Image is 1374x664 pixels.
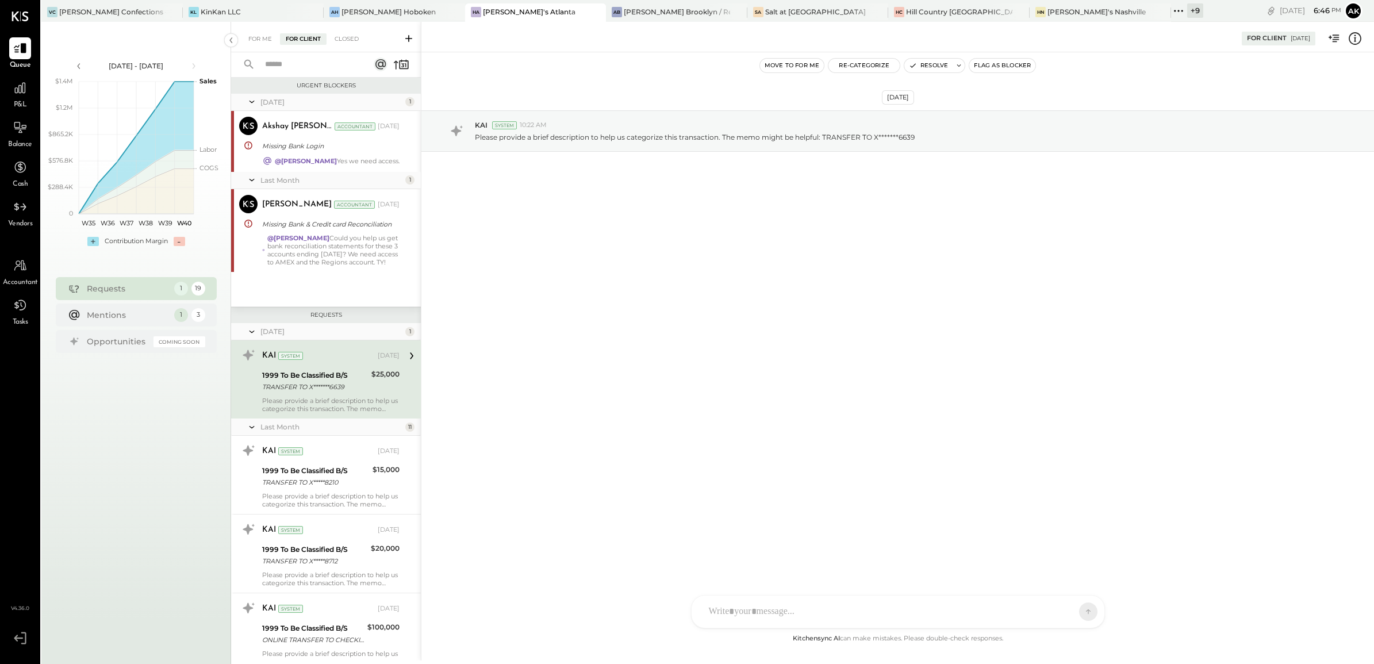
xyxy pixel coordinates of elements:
div: Last Month [260,175,402,185]
div: For Client [1247,34,1287,43]
div: For Me [243,33,278,45]
div: 1999 To Be Classified B/S [262,623,364,634]
div: $100,000 [367,621,400,633]
div: HA [471,7,481,17]
div: System [492,121,517,129]
span: Vendors [8,219,33,229]
div: [DATE] [378,525,400,535]
div: Akshay [PERSON_NAME] [262,121,332,132]
div: [PERSON_NAME]'s Nashville [1047,7,1146,17]
div: Salt at [GEOGRAPHIC_DATA] [765,7,866,17]
text: $576.8K [48,156,73,164]
strong: @[PERSON_NAME] [267,234,329,242]
text: Labor [199,145,217,153]
div: 11 [405,423,414,432]
div: Last Month [260,422,402,432]
a: Accountant [1,255,40,288]
span: Accountant [3,278,38,288]
div: System [278,447,303,455]
div: 1999 To Be Classified B/S [262,544,367,555]
text: Sales [199,77,217,85]
a: Tasks [1,294,40,328]
div: [PERSON_NAME] [262,199,332,210]
div: $25,000 [371,369,400,380]
div: For Client [280,33,327,45]
div: System [278,605,303,613]
text: $1.4M [55,77,73,85]
button: Move to for me [760,59,824,72]
div: [PERSON_NAME] Hoboken [341,7,436,17]
div: System [278,352,303,360]
span: Balance [8,140,32,150]
div: Hill Country [GEOGRAPHIC_DATA] [906,7,1012,17]
div: [PERSON_NAME] Confections - [GEOGRAPHIC_DATA] [59,7,166,17]
div: Missing Bank & Credit card Reconciliation [262,218,396,230]
div: [PERSON_NAME]'s Atlanta [483,7,575,17]
div: 1 [174,282,188,295]
div: Please provide a brief description to help us categorize this transaction. The memo might be help... [262,492,400,508]
div: Closed [329,33,364,45]
div: 19 [191,282,205,295]
div: [DATE] [1291,34,1310,43]
div: [DATE] [378,447,400,456]
span: P&L [14,100,27,110]
div: Accountant [335,122,375,131]
text: W38 [139,219,153,227]
div: KL [189,7,199,17]
div: System [278,526,303,534]
div: + 9 [1187,3,1203,18]
div: [DATE] [378,122,400,131]
span: Cash [13,179,28,190]
div: [DATE] [260,327,402,336]
div: [DATE] [260,97,402,107]
div: KinKan LLC [201,7,241,17]
p: Please provide a brief description to help us categorize this transaction. The memo might be help... [475,132,915,142]
a: Balance [1,117,40,150]
span: Queue [10,60,31,71]
a: Cash [1,156,40,190]
a: Vendors [1,196,40,229]
div: [DATE] - [DATE] [87,61,185,71]
text: W39 [158,219,172,227]
text: 0 [69,209,73,217]
strong: @[PERSON_NAME] [275,157,337,165]
text: W35 [81,219,95,227]
div: AH [329,7,340,17]
div: Contribution Margin [105,237,168,246]
div: ONLINE TRANSFER TO CHECKING XXXXXXXXXXXX0158 [262,634,364,646]
div: 3 [191,308,205,322]
div: 1999 To Be Classified B/S [262,465,369,477]
div: $15,000 [373,464,400,475]
a: Queue [1,37,40,71]
div: [PERSON_NAME] Brooklyn / Rebel Cafe [624,7,730,17]
div: $20,000 [371,543,400,554]
div: Missing Bank Login [262,140,396,152]
div: 1 [405,97,414,106]
div: [DATE] [378,200,400,209]
div: Requests [87,283,168,294]
div: Could you help us get bank reconciliation statements for these 3 accounts ending [DATE]? We need ... [267,234,400,266]
div: [DATE] [1280,5,1341,16]
div: HC [894,7,904,17]
div: 1999 To Be Classified B/S [262,370,368,381]
span: KAI [475,120,488,130]
div: [DATE] [378,604,400,613]
button: Re-Categorize [828,59,900,72]
button: Flag as Blocker [969,59,1035,72]
div: KAI [262,350,276,362]
div: Yes we need access. [275,157,400,165]
div: Accountant [334,201,375,209]
div: Sa [753,7,763,17]
div: Opportunities [87,336,148,347]
text: $288.4K [48,183,73,191]
div: Please provide a brief description to help us categorize this transaction. The memo might be help... [262,397,400,413]
text: W40 [176,219,191,227]
text: COGS [199,164,218,172]
text: W37 [120,219,133,227]
span: Tasks [13,317,28,328]
div: Please provide a brief description to help us categorize this transaction. The memo might be help... [262,571,400,587]
div: + [87,237,99,246]
div: KAI [262,446,276,457]
div: AB [612,7,622,17]
div: HN [1035,7,1046,17]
